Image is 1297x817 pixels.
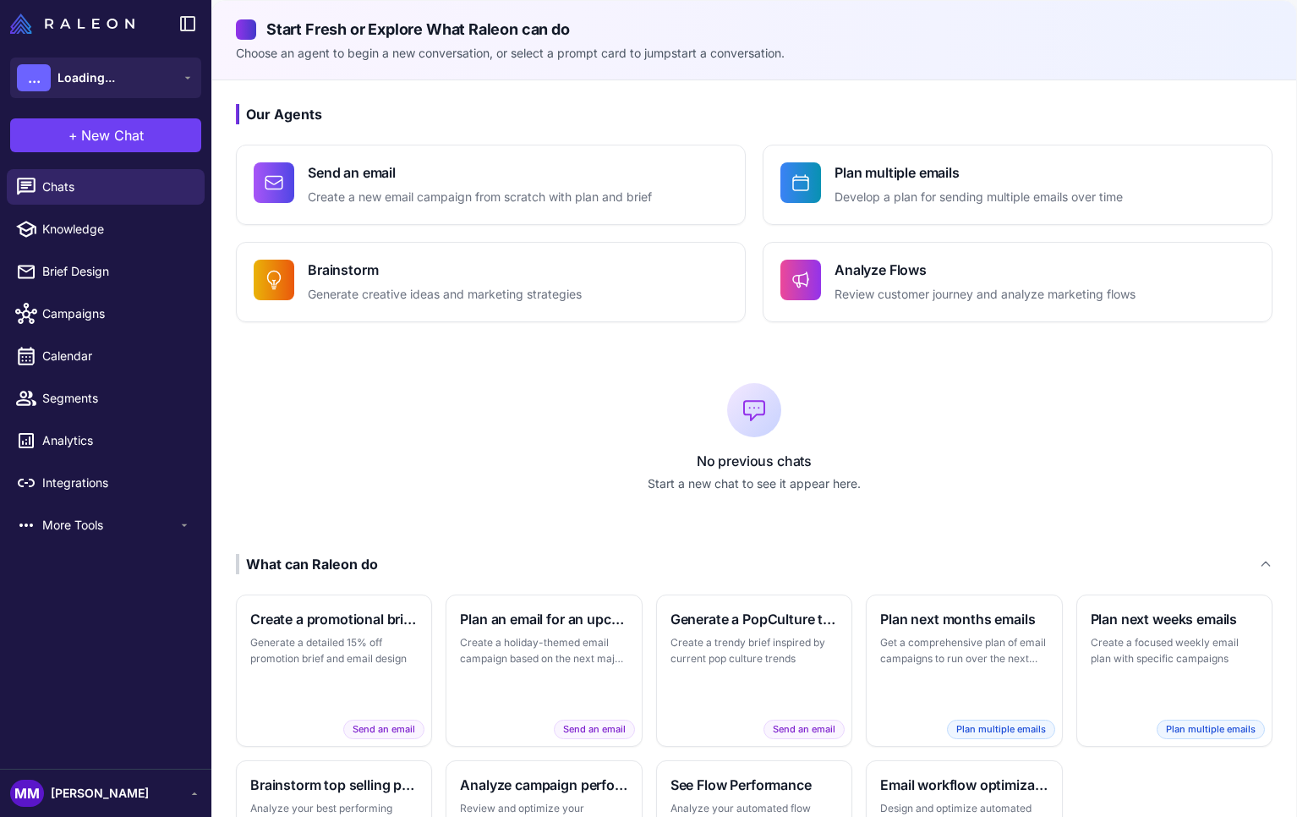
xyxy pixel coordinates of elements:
p: Get a comprehensive plan of email campaigns to run over the next month [880,634,1048,667]
span: Send an email [343,720,424,739]
h3: Brainstorm top selling products [250,775,418,795]
h4: Send an email [308,162,652,183]
p: Create a trendy brief inspired by current pop culture trends [670,634,838,667]
button: +New Chat [10,118,201,152]
span: Loading... [57,69,115,87]
span: Brief Design [42,262,191,281]
a: Raleon Logo [10,14,141,34]
p: Choose an agent to begin a new conversation, or select a prompt card to jumpstart a conversation. [236,44,1272,63]
span: Plan multiple emails [1157,720,1265,739]
a: Integrations [7,465,205,501]
button: Plan next months emailsGet a comprehensive plan of email campaigns to run over the next monthPlan... [866,595,1062,747]
p: Generate a detailed 15% off promotion brief and email design [250,634,418,667]
span: Campaigns [42,304,191,323]
p: Start a new chat to see it appear here. [236,474,1272,493]
span: Chats [42,178,191,196]
button: Plan an email for an upcoming holidayCreate a holiday-themed email campaign based on the next maj... [446,595,642,747]
span: Knowledge [42,220,191,239]
span: Send an email [763,720,845,739]
img: Raleon Logo [10,14,134,34]
span: New Chat [81,125,144,145]
a: Calendar [7,338,205,374]
span: Segments [42,389,191,408]
h4: Brainstorm [308,260,582,280]
button: Plan next weeks emailsCreate a focused weekly email plan with specific campaignsPlan multiple emails [1076,595,1272,747]
h3: Plan an email for an upcoming holiday [460,609,627,629]
span: [PERSON_NAME] [51,784,149,803]
span: More Tools [42,516,178,535]
button: ...Loading... [10,58,201,98]
p: Create a holiday-themed email campaign based on the next major holiday [460,634,627,667]
p: Create a focused weekly email plan with specific campaigns [1091,634,1258,667]
button: Create a promotional brief and emailGenerate a detailed 15% off promotion brief and email designS... [236,595,432,747]
h3: Plan next months emails [880,609,1048,629]
a: Brief Design [7,254,205,289]
span: Calendar [42,347,191,365]
p: Generate creative ideas and marketing strategies [308,285,582,304]
h3: Create a promotional brief and email [250,609,418,629]
button: BrainstormGenerate creative ideas and marketing strategies [236,242,746,322]
p: No previous chats [236,451,1272,471]
button: Send an emailCreate a new email campaign from scratch with plan and brief [236,145,746,225]
div: ... [17,64,51,91]
button: Plan multiple emailsDevelop a plan for sending multiple emails over time [763,145,1272,225]
h3: Email workflow optimization [880,775,1048,795]
p: Review customer journey and analyze marketing flows [835,285,1136,304]
p: Develop a plan for sending multiple emails over time [835,188,1123,207]
span: + [68,125,78,145]
span: Analytics [42,431,191,450]
h3: Plan next weeks emails [1091,609,1258,629]
div: What can Raleon do [236,554,378,574]
a: Segments [7,381,205,416]
h4: Plan multiple emails [835,162,1123,183]
h3: Analyze campaign performance [460,775,627,795]
span: Plan multiple emails [947,720,1055,739]
a: Chats [7,169,205,205]
span: Send an email [554,720,635,739]
h3: Generate a PopCulture themed brief [670,609,838,629]
div: MM [10,780,44,807]
h3: See Flow Performance [670,775,838,795]
button: Analyze FlowsReview customer journey and analyze marketing flows [763,242,1272,322]
h4: Analyze Flows [835,260,1136,280]
a: Campaigns [7,296,205,332]
h2: Start Fresh or Explore What Raleon can do [236,18,1272,41]
a: Analytics [7,423,205,458]
button: Generate a PopCulture themed briefCreate a trendy brief inspired by current pop culture trendsSen... [656,595,852,747]
h3: Our Agents [236,104,1272,124]
p: Create a new email campaign from scratch with plan and brief [308,188,652,207]
span: Integrations [42,474,191,492]
a: Knowledge [7,211,205,247]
